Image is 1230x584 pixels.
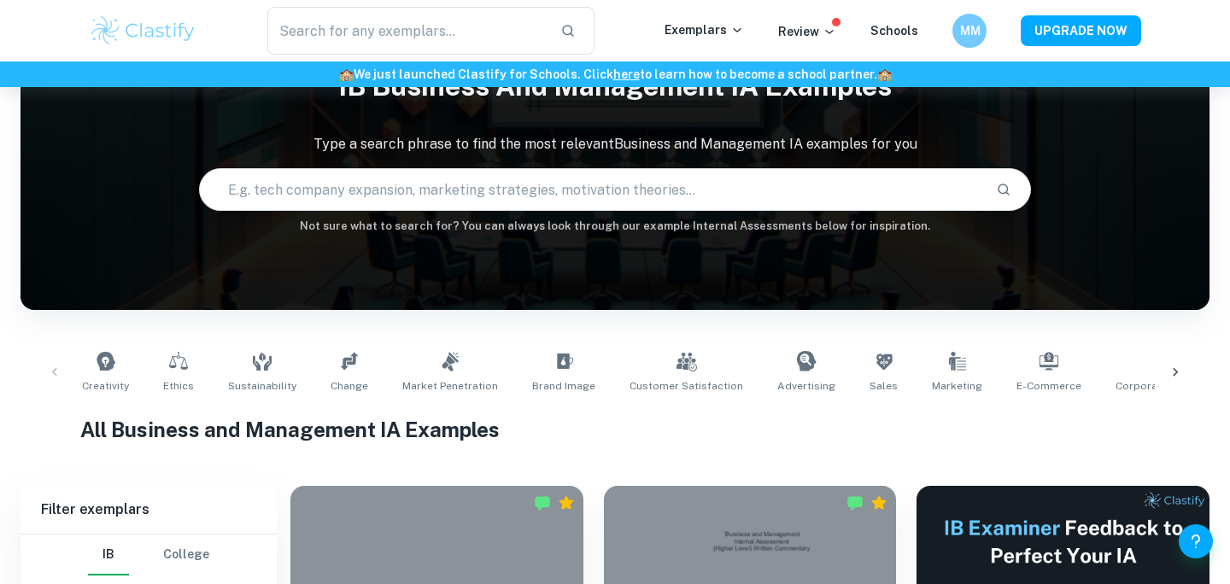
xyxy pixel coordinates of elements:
h6: Not sure what to search for? You can always look through our example Internal Assessments below f... [20,218,1209,235]
span: 🏫 [877,67,892,81]
span: Ethics [163,378,194,394]
p: Exemplars [665,20,744,39]
button: Search [989,175,1018,204]
span: Marketing [932,378,982,394]
input: E.g. tech company expansion, marketing strategies, motivation theories... [200,166,982,213]
span: Market Penetration [402,378,498,394]
span: Corporate Profitability [1116,378,1229,394]
span: Sales [870,378,898,394]
a: here [613,67,640,81]
span: Creativity [82,378,129,394]
button: UPGRADE NOW [1021,15,1141,46]
h6: MM [960,21,980,40]
button: MM [952,14,987,48]
div: Filter type choice [88,534,209,575]
a: Schools [870,24,918,38]
p: Type a search phrase to find the most relevant Business and Management IA examples for you [20,134,1209,155]
img: Marked [846,494,864,511]
h1: All Business and Management IA Examples [80,414,1151,445]
div: Premium [870,494,887,511]
button: Help and Feedback [1179,524,1213,558]
span: E-commerce [1016,378,1081,394]
span: Sustainability [228,378,296,394]
img: Clastify logo [89,14,197,48]
span: Brand Image [532,378,595,394]
span: 🏫 [339,67,354,81]
span: Advertising [777,378,835,394]
button: College [163,534,209,575]
h6: We just launched Clastify for Schools. Click to learn how to become a school partner. [3,65,1227,84]
button: IB [88,534,129,575]
span: Customer Satisfaction [630,378,743,394]
span: Change [331,378,368,394]
p: Review [778,22,836,41]
input: Search for any exemplars... [267,7,547,55]
div: Premium [558,494,575,511]
h6: Filter exemplars [20,486,277,534]
img: Marked [534,494,551,511]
